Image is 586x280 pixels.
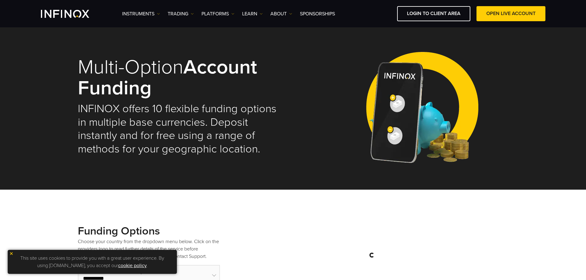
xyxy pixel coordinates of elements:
[41,10,104,18] a: INFINOX Logo
[78,55,257,100] strong: Account Funding
[270,10,292,18] a: ABOUT
[242,10,263,18] a: Learn
[172,253,205,259] a: contact Support
[168,10,194,18] a: TRADING
[476,6,545,21] a: OPEN LIVE ACCOUNT
[397,6,470,21] a: LOGIN TO CLIENT AREA
[300,10,335,18] a: SPONSORSHIPS
[78,57,285,99] h1: Multi-Option
[9,251,14,256] img: yellow close icon
[78,224,160,238] strong: Funding Options
[118,262,147,269] a: cookie policy
[11,253,174,271] p: This site uses cookies to provide you with a great user experience. By using [DOMAIN_NAME], you a...
[78,102,285,156] h2: INFINOX offers 10 flexible funding options in multiple base currencies. Deposit instantly and for...
[122,10,160,18] a: Instruments
[201,10,234,18] a: PLATFORMS
[78,238,220,260] p: Choose your country from the dropdown menu below. Click on the providers logo to read further det...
